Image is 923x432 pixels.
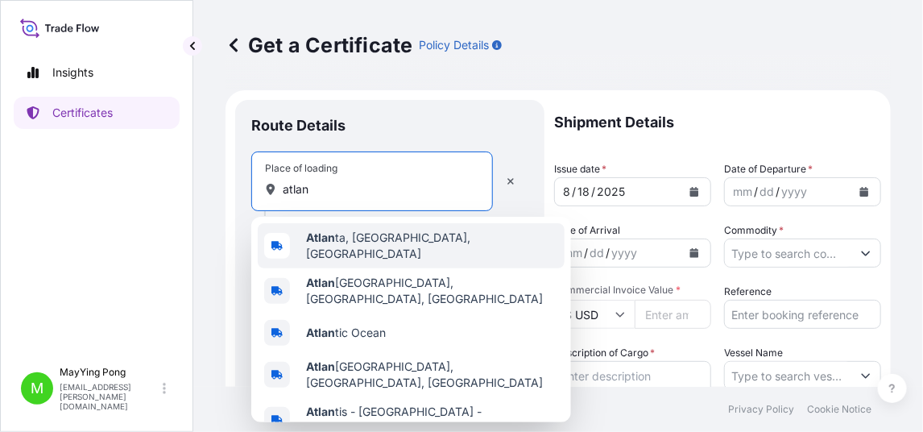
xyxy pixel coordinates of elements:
input: Enter amount [635,300,711,329]
p: Get a Certificate [226,32,412,58]
p: Certificates [52,105,113,121]
div: day, [588,243,606,263]
div: / [584,243,588,263]
div: Place of loading [265,162,337,175]
span: tic Ocean [306,325,386,341]
div: month, [561,182,572,201]
span: [GEOGRAPHIC_DATA], [GEOGRAPHIC_DATA], [GEOGRAPHIC_DATA] [306,275,558,307]
p: Route Details [251,116,346,135]
span: Date of Arrival [554,222,620,239]
div: / [606,243,610,263]
div: Show suggestions [251,217,571,422]
div: day, [758,182,776,201]
span: Issue date [554,161,606,177]
div: month, [561,243,584,263]
p: MayYing Pong [60,366,159,379]
p: Insights [52,64,93,81]
p: Shipment Details [554,100,881,145]
label: Vessel Name [724,345,783,361]
div: year, [595,182,627,201]
div: month, [731,182,754,201]
span: Date of Departure [724,161,813,177]
span: M [31,380,43,397]
span: [GEOGRAPHIC_DATA], [GEOGRAPHIC_DATA], [GEOGRAPHIC_DATA] [306,359,558,391]
div: / [754,182,758,201]
div: / [591,182,595,201]
label: Reference [724,284,772,300]
button: Calendar [851,179,877,205]
button: Calendar [681,240,707,266]
input: Type to search commodity [725,239,851,268]
button: Show suggestions [851,239,880,268]
button: Calendar [681,179,707,205]
div: day, [576,182,591,201]
span: ta, [GEOGRAPHIC_DATA], [GEOGRAPHIC_DATA] [306,230,558,262]
label: Description of Cargo [554,345,655,361]
input: Enter booking reference [724,300,881,329]
p: Policy Details [419,37,489,53]
b: Atlan [306,231,335,244]
div: year, [780,182,809,201]
p: Privacy Policy [728,403,794,416]
div: / [572,182,576,201]
input: Type to search vessel name or IMO [725,361,851,390]
p: [EMAIL_ADDRESS][PERSON_NAME][DOMAIN_NAME] [60,382,159,411]
div: / [776,182,780,201]
p: Cookie Notice [807,403,871,416]
b: Atlan [306,359,335,373]
input: Place of loading [283,181,473,197]
button: Show suggestions [851,361,880,390]
b: Atlan [306,326,335,339]
div: year, [610,243,639,263]
b: Atlan [306,405,335,418]
label: Commodity [724,222,784,239]
b: Atlan [306,276,335,289]
span: Commercial Invoice Value [554,284,711,297]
